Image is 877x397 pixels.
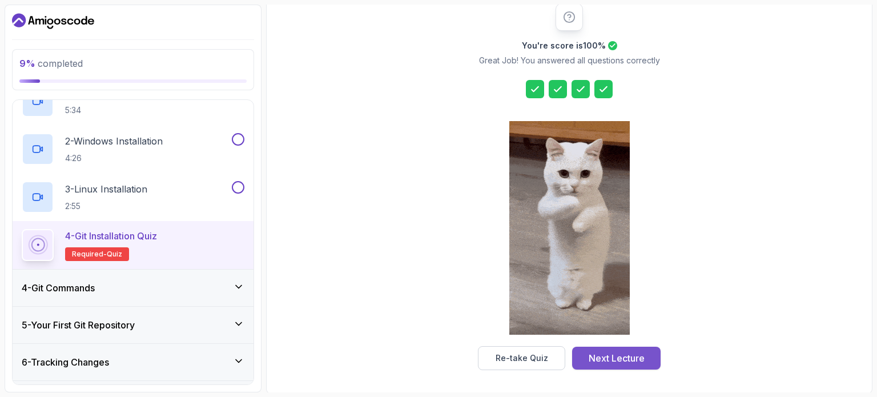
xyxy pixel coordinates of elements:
p: Great Job! You answered all questions correctly [479,55,660,66]
a: Dashboard [12,12,94,30]
button: 6-Tracking Changes [13,344,254,380]
button: Next Lecture [572,347,661,370]
button: Re-take Quiz [478,346,565,370]
span: Required- [72,250,107,259]
img: cool-cat [509,121,630,335]
p: 4 - Git Installation Quiz [65,229,157,243]
p: 2 - Windows Installation [65,134,163,148]
p: 2:55 [65,200,147,212]
p: 3 - Linux Installation [65,182,147,196]
p: 4:26 [65,153,163,164]
h2: You're score is 100 % [522,40,606,51]
button: 5-Your First Git Repository [13,307,254,343]
button: 2-Windows Installation4:26 [22,133,244,165]
span: 9 % [19,58,35,69]
p: 5:34 [65,105,156,116]
button: 4-Git Installation QuizRequired-quiz [22,229,244,261]
h3: 6 - Tracking Changes [22,355,109,369]
div: Next Lecture [589,351,645,365]
button: 3-Linux Installation2:55 [22,181,244,213]
h3: 4 - Git Commands [22,281,95,295]
span: completed [19,58,83,69]
button: 1-Mac Os Installation5:34 [22,85,244,117]
button: 4-Git Commands [13,270,254,306]
div: Re-take Quiz [496,352,548,364]
span: quiz [107,250,122,259]
h3: 5 - Your First Git Repository [22,318,135,332]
